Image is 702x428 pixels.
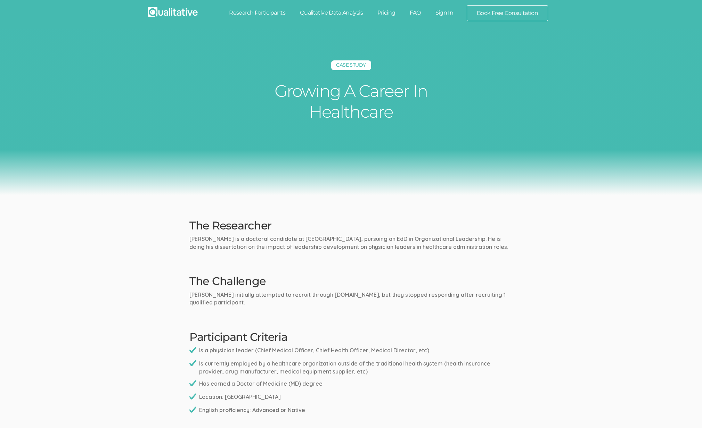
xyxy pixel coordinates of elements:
[189,235,513,251] p: [PERSON_NAME] is a doctoral candidate at [GEOGRAPHIC_DATA], pursuing an EdD in Organizational Lea...
[189,380,513,389] li: Has earned a Doctor of Medicine (MD) degree
[331,60,371,70] h5: Case Study
[189,360,513,376] li: Is currently employed by a healthcare organization outside of the traditional health system (heal...
[370,5,403,20] a: Pricing
[189,291,513,307] p: [PERSON_NAME] initially attempted to recruit through [DOMAIN_NAME], but they stopped responding a...
[222,5,293,20] a: Research Participants
[428,5,461,20] a: Sign In
[189,219,513,232] h2: The Researcher
[189,346,513,355] li: Is a physician leader (Chief Medical Officer, Chief Health Officer, Medical Director, etc)
[189,275,513,287] h2: The Challenge
[189,406,513,415] li: English proficiency: Advanced or Native
[402,5,428,20] a: FAQ
[148,7,198,17] img: Qualitative
[247,81,455,122] h1: Growing A Career In Healthcare
[667,395,702,428] iframe: Chat Widget
[189,393,513,402] li: Location: [GEOGRAPHIC_DATA]
[467,6,548,21] a: Book Free Consultation
[293,5,370,20] a: Qualitative Data Analysis
[189,331,513,343] h2: Participant Criteria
